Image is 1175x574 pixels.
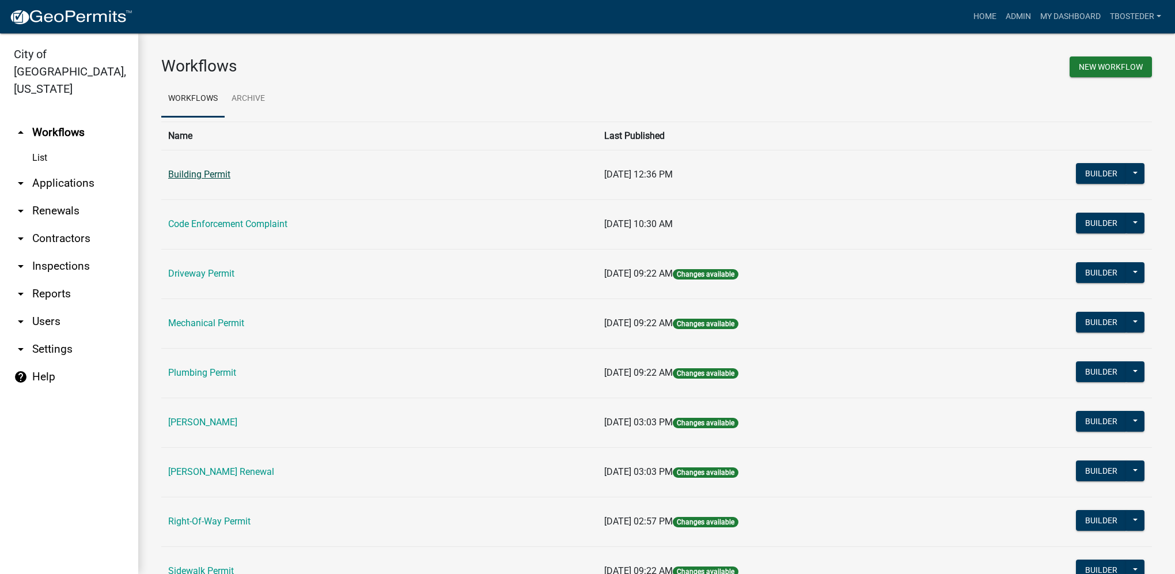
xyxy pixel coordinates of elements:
button: Builder [1076,510,1127,531]
a: Archive [225,81,272,118]
a: Mechanical Permit [168,318,244,328]
i: arrow_drop_down [14,259,28,273]
span: [DATE] 09:22 AM [604,268,673,279]
button: Builder [1076,163,1127,184]
a: Home [969,6,1001,28]
i: arrow_drop_down [14,232,28,246]
a: tbosteder [1105,6,1166,28]
button: Builder [1076,361,1127,382]
a: Plumbing Permit [168,367,236,378]
i: arrow_drop_down [14,287,28,301]
span: [DATE] 03:03 PM [604,417,673,428]
span: [DATE] 02:57 PM [604,516,673,527]
span: Changes available [673,319,738,329]
button: New Workflow [1070,56,1152,77]
i: arrow_drop_down [14,176,28,190]
a: Code Enforcement Complaint [168,218,287,229]
a: Driveway Permit [168,268,234,279]
span: Changes available [673,467,738,478]
i: arrow_drop_down [14,315,28,328]
span: [DATE] 03:03 PM [604,466,673,477]
i: arrow_drop_down [14,204,28,218]
a: Workflows [161,81,225,118]
button: Builder [1076,312,1127,333]
button: Builder [1076,460,1127,481]
a: My Dashboard [1036,6,1105,28]
span: Changes available [673,517,738,527]
th: Last Published [597,122,952,150]
button: Builder [1076,411,1127,432]
span: [DATE] 10:30 AM [604,218,673,229]
a: Admin [1001,6,1036,28]
th: Name [161,122,597,150]
h3: Workflows [161,56,648,76]
a: [PERSON_NAME] Renewal [168,466,274,477]
span: Changes available [673,368,738,379]
button: Builder [1076,262,1127,283]
span: [DATE] 09:22 AM [604,318,673,328]
a: Building Permit [168,169,230,180]
a: [PERSON_NAME] [168,417,237,428]
span: Changes available [673,418,738,428]
a: Right-Of-Way Permit [168,516,251,527]
span: [DATE] 09:22 AM [604,367,673,378]
i: arrow_drop_down [14,342,28,356]
span: [DATE] 12:36 PM [604,169,673,180]
span: Changes available [673,269,738,280]
i: arrow_drop_up [14,126,28,139]
i: help [14,370,28,384]
button: Builder [1076,213,1127,233]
